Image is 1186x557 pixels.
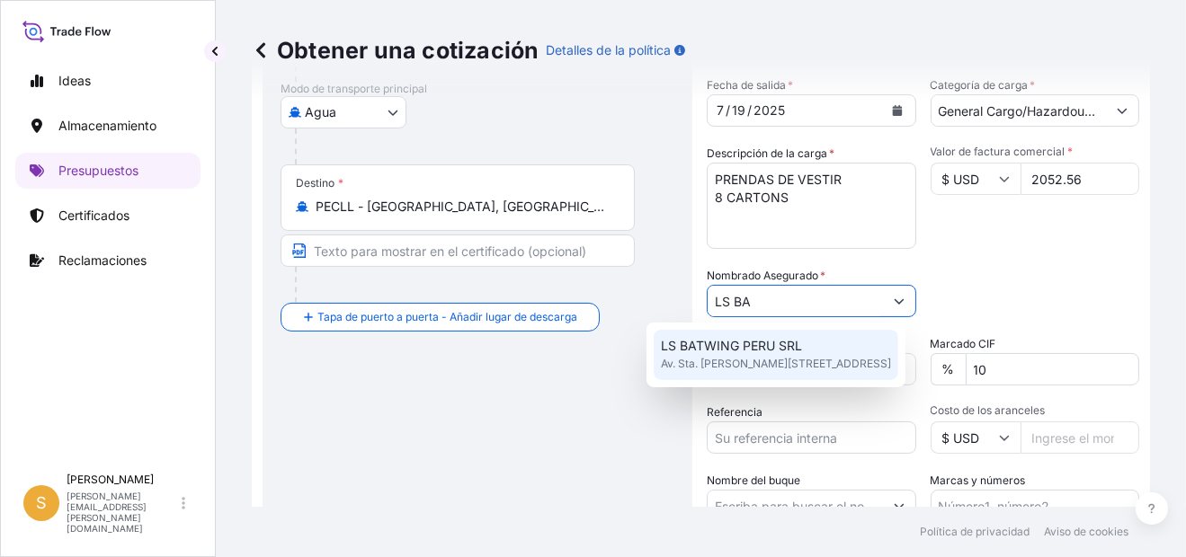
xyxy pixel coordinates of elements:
input: Seleccione un tipo de mercancía [932,94,1107,127]
p: Política de privacidad [920,525,1030,539]
font: Valor de factura comercial [931,145,1066,158]
button: Mostrar sugerencias [883,285,915,317]
input: Ingrese el monto [1021,421,1140,454]
p: Aviso de cookies [1044,525,1128,539]
p: Almacenamiento [58,117,156,135]
input: Ingrese porcentaje [966,353,1140,385]
font: Destino [296,176,334,190]
div: / [726,100,730,121]
span: Av. Sta. [PERSON_NAME][STREET_ADDRESS] [661,355,891,373]
label: Marcas y números [931,472,1026,490]
input: Destino [316,198,612,216]
label: Marcado CIF [931,335,996,353]
span: Agua [305,103,336,121]
input: Texto que aparecerá en el certificado [281,234,635,267]
font: Costo de los aranceles [931,403,1046,417]
input: Su referencia interna [707,421,916,454]
span: S [36,494,47,512]
p: [PERSON_NAME] [67,473,178,487]
font: Nombrado Asegurado [707,269,818,282]
button: Calendario [883,96,912,125]
button: Mostrar sugerencias [883,490,915,522]
span: Tapa de puerto a puerta - Añadir lugar de descarga [317,308,577,326]
input: Tipo de importe [1021,163,1140,195]
p: Certificados [58,207,129,225]
div: mes [715,100,726,121]
button: Mostrar sugerencias [1106,94,1138,127]
div: / [747,100,752,121]
input: Escriba para buscar el nombre del buque o la OMI [708,490,883,522]
div: año [752,100,787,121]
p: Reclamaciones [58,252,147,270]
label: Referencia [707,403,762,421]
button: Seleccionar transporte [281,96,406,128]
p: [PERSON_NAME][EMAIL_ADDRESS][PERSON_NAME][DOMAIN_NAME] [67,491,178,534]
p: Detalles de la política [546,41,671,59]
span: LS BATWING PERU SRL [661,337,802,355]
div: día [730,100,747,121]
div: % [931,353,966,385]
input: Número1, número2,... [931,490,1140,522]
font: Descripción de la carga [707,146,827,160]
label: Nombre del buque [707,472,800,490]
p: Ideas [58,72,91,90]
p: Presupuestos [58,162,138,180]
font: Obtener una cotización [277,36,539,65]
div: Sugerencias [654,330,898,380]
input: Nombre completo [708,285,883,317]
